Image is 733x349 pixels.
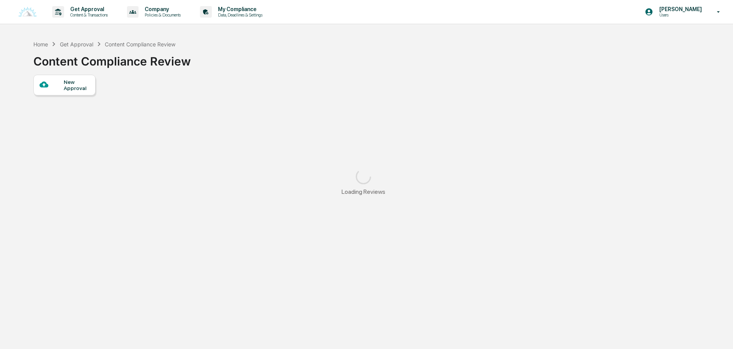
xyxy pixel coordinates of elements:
p: Users [653,12,706,18]
div: Content Compliance Review [33,48,191,68]
p: Data, Deadlines & Settings [212,12,266,18]
div: Loading Reviews [342,188,385,195]
p: [PERSON_NAME] [653,6,706,12]
p: Content & Transactions [64,12,112,18]
div: Get Approval [60,41,93,48]
div: New Approval [64,79,89,91]
p: Get Approval [64,6,112,12]
img: logo [18,7,37,17]
p: Company [139,6,185,12]
p: My Compliance [212,6,266,12]
p: Policies & Documents [139,12,185,18]
div: Content Compliance Review [105,41,175,48]
div: Home [33,41,48,48]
